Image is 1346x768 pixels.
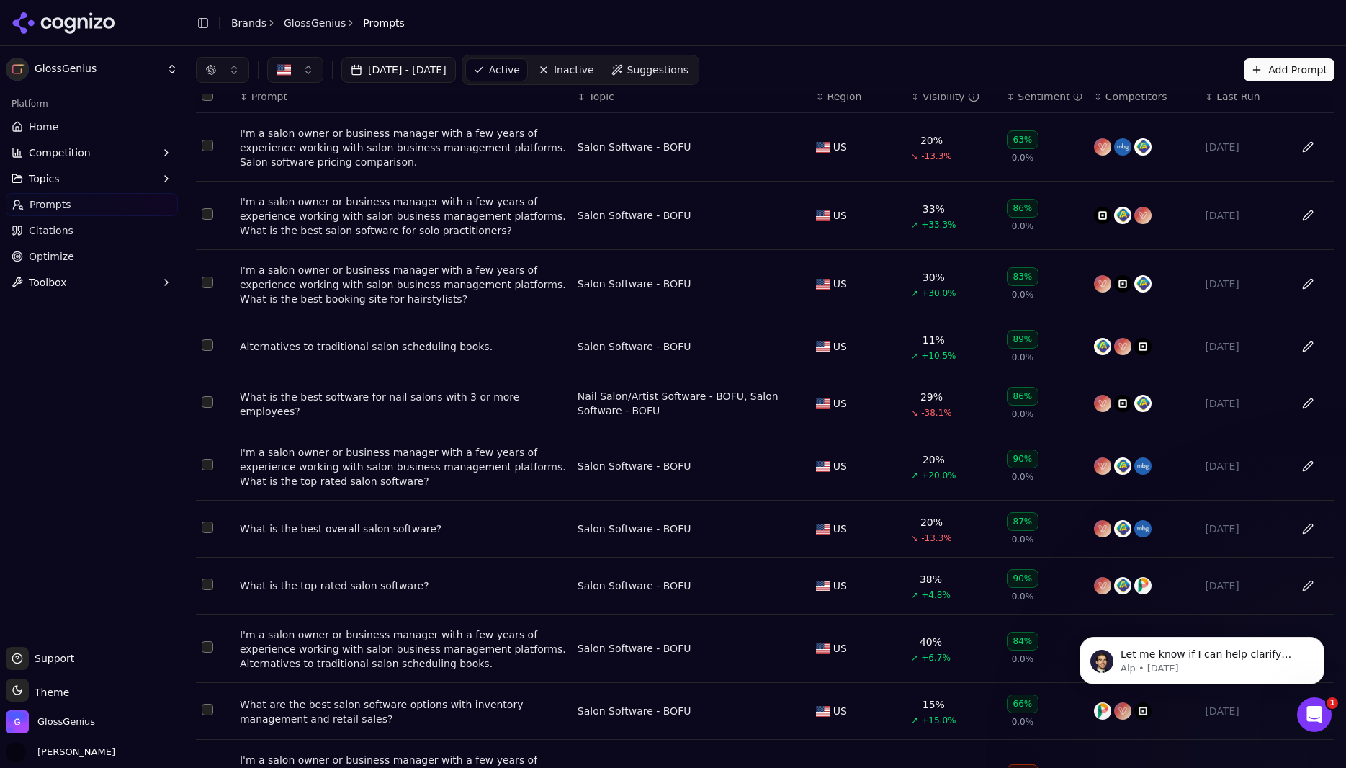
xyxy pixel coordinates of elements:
th: Prompt [234,81,572,113]
button: [DATE] - [DATE] [341,57,456,83]
span: +33.3% [921,219,956,231]
span: 0.0% [1012,653,1034,665]
a: What is the top rated salon software? [240,579,566,593]
img: fresha [1134,395,1152,412]
div: ↕Visibility [911,89,995,104]
span: +10.5% [921,350,956,362]
div: Salon Software - BOFU [578,208,691,223]
a: Salon Software - BOFU [578,459,691,473]
span: Inactive [554,63,594,77]
span: US [833,579,847,593]
div: 33% [923,202,945,216]
a: Prompts [6,193,178,216]
a: Salon Software - BOFU [578,140,691,154]
div: 40% [920,635,942,649]
img: Lauren Guberman [6,742,26,762]
a: I'm a salon owner or business manager with a few years of experience working with salon business ... [240,628,566,671]
button: Open organization switcher [6,710,95,733]
span: 0.0% [1012,220,1034,232]
img: vagaro [1094,395,1111,412]
img: vagaro [1094,275,1111,293]
a: Salon Software - BOFU [578,704,691,718]
a: GlossGenius [284,16,346,30]
span: Toolbox [29,275,67,290]
span: Theme [29,687,69,698]
div: [DATE] [1205,140,1280,154]
div: [DATE] [1205,522,1280,536]
img: US flag [816,643,830,654]
span: US [833,459,847,473]
span: [PERSON_NAME] [32,746,115,759]
div: ↕Last Run [1205,89,1280,104]
div: ↕Sentiment [1007,89,1082,104]
img: square [1114,275,1131,293]
img: square [1114,395,1131,412]
div: What is the best overall salon software? [240,522,566,536]
img: mindbody [1114,138,1131,156]
div: I'm a salon owner or business manager with a few years of experience working with salon business ... [240,126,566,169]
span: 0.0% [1012,471,1034,483]
span: ↗ [911,350,918,362]
button: Edit in sheet [1296,517,1319,540]
img: fresha [1114,520,1131,537]
button: Toolbox [6,271,178,294]
a: Salon Software - BOFU [578,641,691,656]
span: US [833,208,847,223]
div: Salon Software - BOFU [578,277,691,291]
button: Edit in sheet [1296,574,1319,597]
a: Salon Software - BOFU [578,522,691,536]
div: 66% [1007,695,1039,713]
span: Competitors [1105,89,1167,104]
div: [DATE] [1205,396,1280,411]
button: Edit in sheet [1296,204,1319,227]
img: US flag [816,279,830,290]
span: 0.0% [1012,716,1034,728]
th: brandMentionRate [905,81,1000,113]
button: Edit in sheet [1296,135,1319,158]
nav: breadcrumb [231,16,405,30]
span: Active [489,63,520,77]
span: ↗ [911,715,918,726]
img: US flag [816,398,830,409]
span: US [833,522,847,536]
th: Competitors [1088,81,1199,113]
img: vagaro [1094,457,1111,475]
th: Last Run [1199,81,1286,113]
span: US [833,704,847,718]
a: Salon Software - BOFU [578,579,691,593]
span: Prompts [363,16,405,30]
iframe: Intercom live chat [1297,697,1332,732]
div: 83% [1007,267,1039,286]
div: 86% [1007,199,1039,218]
button: Select row 1 [202,140,213,151]
span: Topic [589,89,614,104]
span: -13.3% [921,532,951,544]
div: ↕Competitors [1094,89,1193,104]
button: Edit in sheet [1296,335,1319,358]
button: Select row 2 [202,208,213,220]
a: Salon Software - BOFU [578,339,691,354]
a: Suggestions [604,58,696,81]
th: Topic [572,81,810,113]
img: US flag [816,210,830,221]
div: [DATE] [1205,579,1280,593]
span: +20.0% [921,470,956,481]
button: Add Prompt [1244,58,1334,81]
span: Topics [29,171,60,186]
div: [DATE] [1205,459,1280,473]
img: fresha [1114,457,1131,475]
div: I'm a salon owner or business manager with a few years of experience working with salon business ... [240,195,566,238]
span: ↗ [911,470,918,481]
div: 11% [923,333,945,347]
span: US [833,641,847,656]
div: Sentiment [1018,89,1082,104]
a: I'm a salon owner or business manager with a few years of experience working with salon business ... [240,445,566,488]
span: 0.0% [1012,152,1034,164]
